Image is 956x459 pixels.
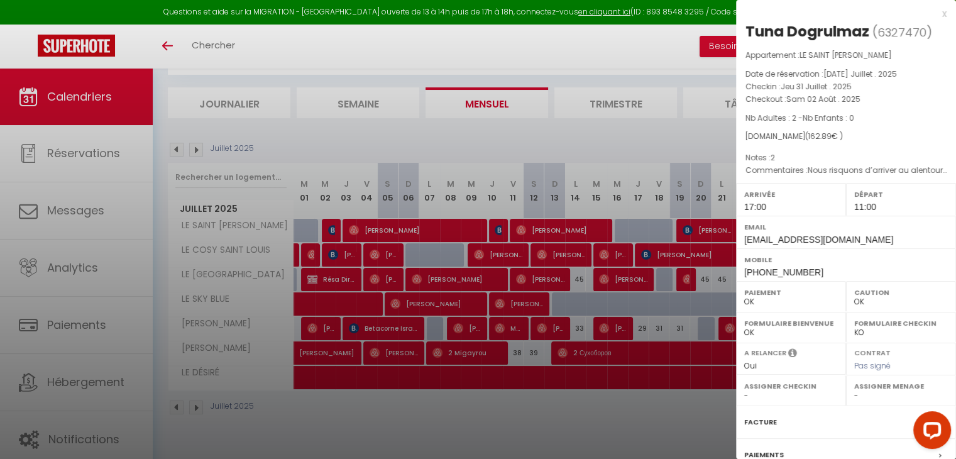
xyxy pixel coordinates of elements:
[803,113,854,123] span: Nb Enfants : 0
[745,164,947,177] p: Commentaires :
[903,406,956,459] iframe: LiveChat chat widget
[744,267,823,277] span: [PHONE_NUMBER]
[854,348,891,356] label: Contrat
[744,221,948,233] label: Email
[744,286,838,299] label: Paiement
[805,131,843,141] span: ( € )
[823,69,897,79] span: [DATE] Juillet . 2025
[744,380,838,392] label: Assigner Checkin
[786,94,860,104] span: Sam 02 Août . 2025
[854,317,948,329] label: Formulaire Checkin
[799,50,892,60] span: LE SAINT [PERSON_NAME]
[744,317,838,329] label: Formulaire Bienvenue
[745,131,947,143] div: [DOMAIN_NAME]
[745,80,947,93] p: Checkin :
[745,113,854,123] span: Nb Adultes : 2 -
[854,380,948,392] label: Assigner Menage
[854,202,876,212] span: 11:00
[744,202,766,212] span: 17:00
[788,348,797,362] i: Sélectionner OUI si vous souhaiter envoyer les séquences de messages post-checkout
[854,286,948,299] label: Caution
[872,23,932,41] span: ( )
[745,68,947,80] p: Date de réservation :
[745,152,947,164] p: Notes :
[744,235,893,245] span: [EMAIL_ADDRESS][DOMAIN_NAME]
[808,131,832,141] span: 162.89
[744,253,948,266] label: Mobile
[744,348,786,358] label: A relancer
[745,21,869,41] div: Tuna Dogrulmaz
[745,49,947,62] p: Appartement :
[736,6,947,21] div: x
[877,25,926,40] span: 6327470
[854,188,948,201] label: Départ
[854,360,891,371] span: Pas signé
[781,81,852,92] span: Jeu 31 Juillet . 2025
[745,93,947,106] p: Checkout :
[771,152,775,163] span: 2
[744,188,838,201] label: Arrivée
[744,416,777,429] label: Facture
